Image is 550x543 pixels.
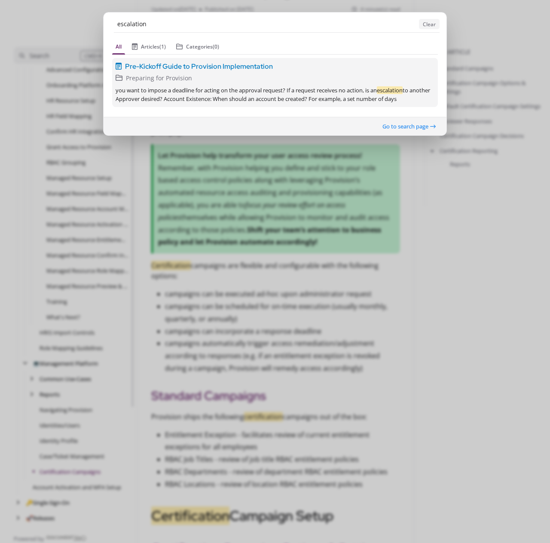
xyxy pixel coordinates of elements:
a: Pre-Kickoff Guide to Provision ImplementationPreparing for Provisionyou want to impose a deadline... [112,58,438,107]
button: Clear [419,19,440,29]
div: you want to impose a deadline for acting on the approval request? If a request receives no action... [116,86,434,103]
span: (0) [213,43,219,50]
button: Categories [173,40,223,55]
span: Preparing for Provision [126,73,192,82]
button: Go to search page [382,122,436,131]
span: Pre-Kickoff Guide to Provision Implementation [125,61,273,71]
span: (1) [159,43,166,50]
em: escalation [377,86,403,94]
input: Enter Keywords [114,16,416,32]
button: All [112,40,125,55]
button: Articles [128,40,169,55]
